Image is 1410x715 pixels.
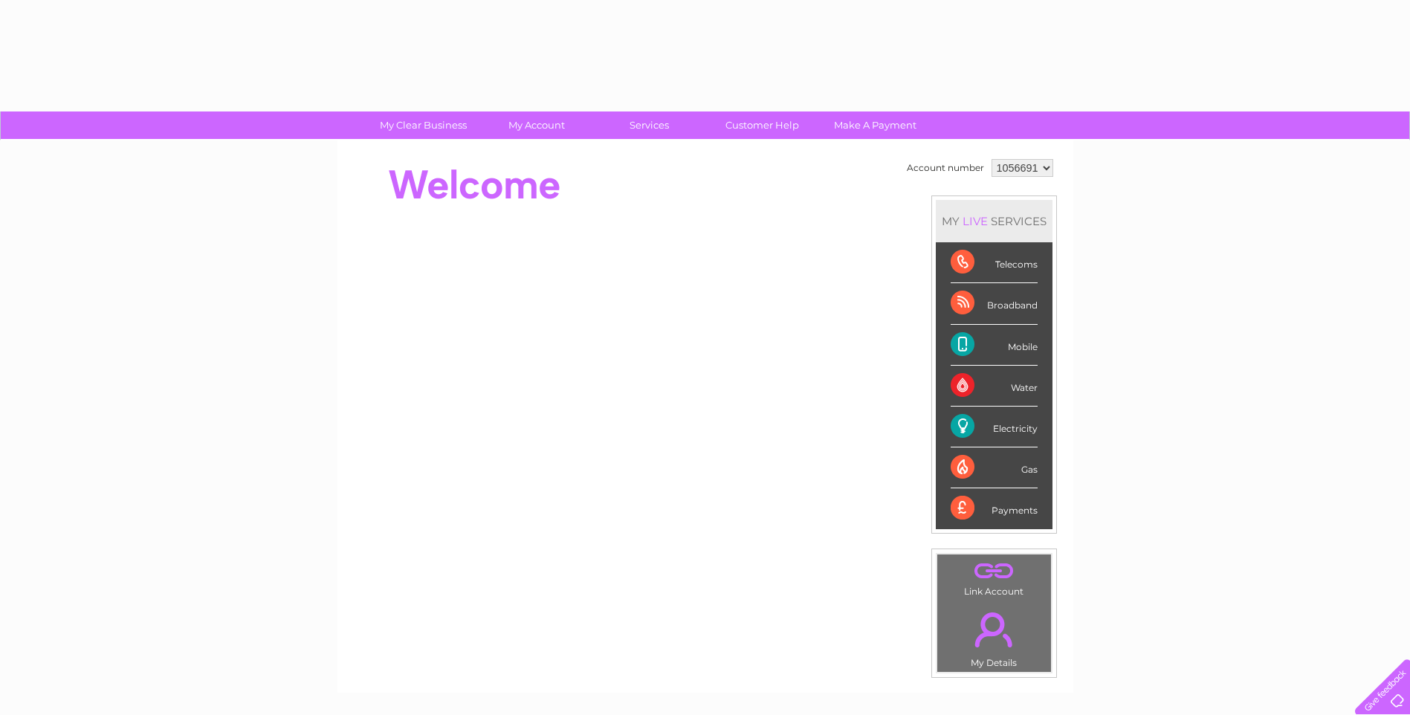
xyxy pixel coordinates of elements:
a: . [941,558,1047,584]
div: Mobile [951,325,1038,366]
div: Water [951,366,1038,407]
a: My Account [475,111,598,139]
td: Link Account [937,554,1052,601]
a: Services [588,111,711,139]
div: Payments [951,488,1038,528]
td: Account number [903,155,988,181]
div: LIVE [960,214,991,228]
a: My Clear Business [362,111,485,139]
div: Telecoms [951,242,1038,283]
td: My Details [937,600,1052,673]
a: Customer Help [701,111,824,139]
div: MY SERVICES [936,200,1052,242]
a: . [941,604,1047,656]
a: Make A Payment [814,111,937,139]
div: Gas [951,447,1038,488]
div: Broadband [951,283,1038,324]
div: Electricity [951,407,1038,447]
